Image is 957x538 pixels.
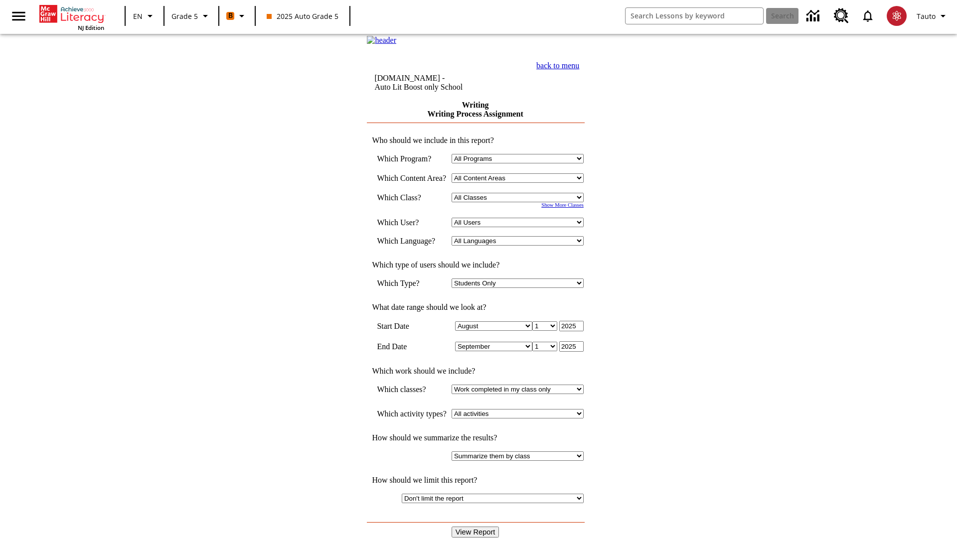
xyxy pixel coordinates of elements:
input: search field [626,8,763,24]
td: Which Program? [377,154,447,163]
td: Which work should we include? [367,367,584,376]
td: Which Class? [377,193,447,202]
td: Which Type? [377,278,447,288]
td: What date range should we look at? [367,303,584,312]
button: Open side menu [4,1,33,31]
button: Grade: Grade 5, Select a grade [167,7,215,25]
img: header [367,36,396,45]
nobr: Auto Lit Boost only School [374,83,463,91]
span: 2025 Auto Grade 5 [267,11,338,21]
a: Data Center [800,2,828,30]
button: Select a new avatar [881,3,913,29]
span: Tauto [917,11,936,21]
td: Which type of users should we include? [367,261,584,269]
div: Home [39,3,104,31]
td: Which Language? [377,236,447,246]
td: [DOMAIN_NAME] - [374,74,501,92]
button: Profile/Settings [913,7,953,25]
a: Notifications [855,3,881,29]
td: Which classes? [377,385,447,394]
a: Writing Writing Process Assignment [427,101,523,118]
td: Which activity types? [377,409,447,418]
td: Who should we include in this report? [367,136,584,145]
nobr: Which Content Area? [377,174,446,182]
td: How should we summarize the results? [367,433,584,442]
td: End Date [377,341,447,352]
span: EN [133,11,143,21]
span: B [228,9,233,22]
a: Resource Center, Will open in new tab [828,2,855,29]
img: avatar image [887,6,907,26]
td: Which User? [377,218,447,227]
button: Boost Class color is orange. Change class color [222,7,252,25]
a: back to menu [536,61,579,70]
td: How should we limit this report? [367,476,584,485]
button: Language: EN, Select a language [129,7,160,25]
td: Start Date [377,321,447,331]
span: Grade 5 [171,11,198,21]
a: Show More Classes [541,202,584,208]
input: View Report [452,527,499,538]
span: NJ Edition [78,24,104,31]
